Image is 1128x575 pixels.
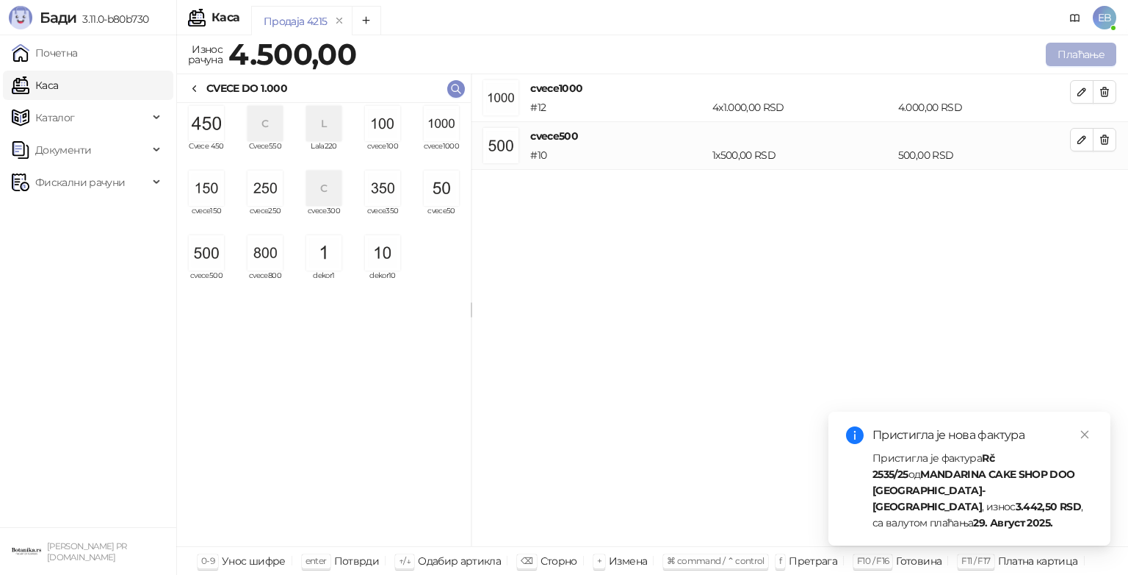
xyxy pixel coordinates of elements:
span: enter [305,555,327,566]
span: 3.11.0-b80b730 [76,12,148,26]
img: Slika [365,235,400,271]
h4: cvece500 [530,128,1070,144]
span: Каталог [35,103,75,132]
span: f [779,555,781,566]
span: cvece300 [300,207,347,229]
span: 0-9 [201,555,214,566]
div: Претрага [789,551,837,571]
span: cvece1000 [418,143,465,165]
div: grid [177,103,471,546]
strong: Rč 2535/25 [872,451,994,481]
span: cvece350 [359,207,406,229]
img: 64x64-companyLogo-0e2e8aaa-0bd2-431b-8613-6e3c65811325.png [12,537,41,566]
div: L [306,106,341,141]
div: 4.000,00 RSD [895,99,1073,115]
span: ⌫ [521,555,532,566]
h4: cvece1000 [530,80,1070,96]
span: cvece250 [242,207,289,229]
div: C [306,171,341,206]
img: Slika [424,171,459,206]
div: Потврди [334,551,380,571]
div: C [247,106,283,141]
a: Каса [12,71,58,100]
span: F10 / F16 [857,555,889,566]
div: Измена [609,551,647,571]
span: Бади [40,9,76,26]
span: cvece150 [183,207,230,229]
span: ⌘ command / ⌃ control [667,555,764,566]
span: cvece500 [183,272,230,294]
span: Lala220 [300,143,347,165]
img: Slika [424,106,459,141]
img: Slika [365,106,400,141]
img: Slika [247,171,283,206]
span: cvece800 [242,272,289,294]
span: F11 / F17 [961,555,990,566]
strong: MANDARINA CAKE SHOP DOO [GEOGRAPHIC_DATA]-[GEOGRAPHIC_DATA] [872,468,1075,513]
strong: 4.500,00 [228,36,356,72]
span: Cvece 450 [183,143,230,165]
strong: 3.442,50 RSD [1016,500,1081,513]
div: Унос шифре [222,551,286,571]
div: Сторно [540,551,577,571]
div: Платна картица [998,551,1078,571]
div: CVECE DO 1.000 [206,80,287,96]
div: Износ рачуна [185,40,225,69]
button: remove [330,15,349,27]
span: info-circle [846,426,864,444]
span: cvece50 [418,207,465,229]
div: # 12 [527,99,709,115]
img: Logo [9,6,32,29]
div: Готовина [896,551,941,571]
div: # 10 [527,147,709,163]
span: dekor10 [359,272,406,294]
strong: 29. Август 2025. [973,516,1052,529]
span: close [1080,429,1090,440]
span: ↑/↓ [399,555,411,566]
div: 1 x 500,00 RSD [709,147,895,163]
button: Плаћање [1046,43,1116,66]
span: cvece100 [359,143,406,165]
a: Почетна [12,38,78,68]
div: 500,00 RSD [895,147,1073,163]
img: Slika [306,235,341,271]
a: Документација [1063,6,1087,29]
img: Slika [189,171,224,206]
img: Slika [189,106,224,141]
a: Close [1077,426,1093,443]
div: 4 x 1.000,00 RSD [709,99,895,115]
span: dekor1 [300,272,347,294]
div: Продаја 4215 [264,13,327,29]
span: Фискални рачуни [35,168,125,197]
img: Slika [365,171,400,206]
span: EB [1093,6,1116,29]
img: Slika [247,235,283,271]
span: Документи [35,135,91,165]
img: Slika [189,235,224,271]
div: Каса [211,12,239,24]
span: Cvece550 [242,143,289,165]
span: + [597,555,601,566]
button: Add tab [352,6,381,35]
div: Одабир артикла [418,551,501,571]
small: [PERSON_NAME] PR [DOMAIN_NAME] [47,541,127,562]
div: Пристигла је фактура од , износ , са валутом плаћања [872,450,1093,531]
div: Пристигла је нова фактура [872,426,1093,444]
